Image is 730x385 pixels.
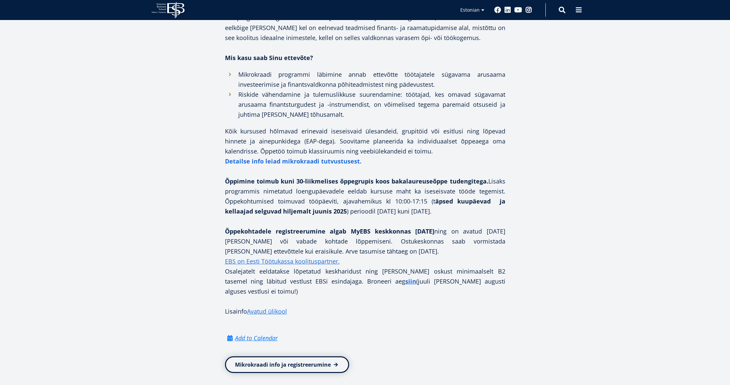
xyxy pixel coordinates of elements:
[405,277,416,285] strong: siin
[405,276,416,286] a: siin
[225,176,505,226] p: Lisaks programmis nimetatud loengupäevadele eeldab kursuse maht ka iseseisvate tööde tegemist. Õp...
[225,157,361,165] strong: Detailse info leiad mikrokraadi tutvustusest.
[504,7,511,13] a: Linkedin
[514,7,522,13] a: Youtube
[225,227,435,235] strong: Õppekohtadele registreerumine algab MyEBS keskkonnas [DATE]
[494,7,501,13] a: Facebook
[525,7,532,13] a: Instagram
[225,156,361,166] a: Detailse info leiad mikrokraadi tutvustusest.
[225,356,349,373] a: Mikrokraadi info ja registreerumine
[235,333,278,343] em: Add to Calendar
[225,89,505,119] li: Riskide vähendamine ja tulemuslikkuse suurendamine: töötajad, kes omavad sügavamat arusaama finan...
[225,69,505,89] li: Mikrokraadi programmi läbimine annab ettevõtte töötajatele sügavama arusaama investeerimise ja fi...
[225,13,505,53] p: NB! programmi registreerumiseks ei [PERSON_NAME] omada kõrgharidust, kuid soovitame osaleda eelkõ...
[225,256,340,266] a: EBS on Eesti Töötukassa koolituspartner.
[225,54,313,62] strong: Mis kasu saab Sinu ettevõte?
[225,126,505,176] p: Kõik kursused hõlmavad erinevaid iseseisvaid ülesandeid, grupitöid või esitlusi ning lõpevad hinn...
[225,226,505,306] p: ning on avatud [DATE][PERSON_NAME] või vabade kohtade lõppemiseni. Ostukeskonnas saab vormistada ...
[247,306,287,316] a: Avatud ülikool
[225,306,505,316] p: Lisainfo
[225,177,488,185] strong: Õppimine toimub kuni 30-liikmelises õppegrupis koos bakalaureuseõppe tudengitega.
